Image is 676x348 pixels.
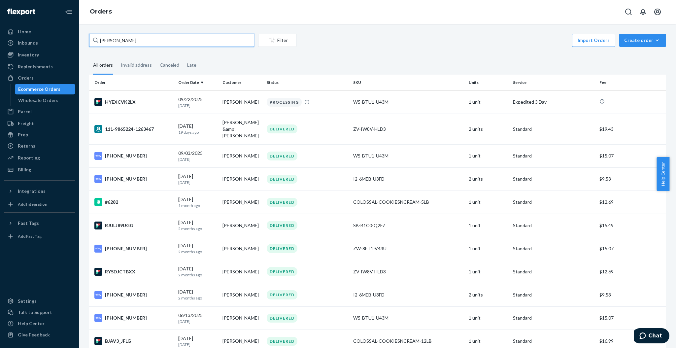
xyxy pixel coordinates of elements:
div: W5-BTU1-U43M [353,153,463,159]
div: [PHONE_NUMBER] [94,314,173,322]
a: Add Integration [4,199,75,210]
td: [PERSON_NAME] [220,214,264,237]
p: Expedited 3 Day [513,99,594,105]
td: $19.43 [597,114,666,144]
div: Filter [258,37,296,44]
p: Standard [513,176,594,182]
button: Fast Tags [4,218,75,228]
div: Billing [18,166,31,173]
td: 1 unit [466,306,510,330]
a: Settings [4,296,75,306]
div: Wholesale Orders [18,97,58,104]
button: Close Navigation [62,5,75,18]
td: 1 unit [466,214,510,237]
a: Add Fast Tag [4,231,75,242]
div: Orders [18,75,34,81]
td: [PERSON_NAME] [220,260,264,283]
td: $9.53 [597,167,666,191]
a: Wholesale Orders [15,95,76,106]
div: Invalid address [121,56,152,74]
td: [PERSON_NAME] [220,144,264,167]
div: 111-9865224-1263467 [94,125,173,133]
td: $12.69 [597,191,666,214]
p: Standard [513,126,594,132]
div: COLOSSAL-COOKIESNCREAM-12LB [353,338,463,344]
div: [DATE] [178,289,217,301]
iframe: Opens a widget where you can chat to one of our agents [634,328,669,345]
div: [PHONE_NUMBER] [94,152,173,160]
td: [PERSON_NAME] &amp; [PERSON_NAME] [220,114,264,144]
div: 09/03/2025 [178,150,217,162]
th: Units [466,75,510,90]
p: 2 months ago [178,226,217,231]
p: [DATE] [178,319,217,324]
div: [DATE] [178,123,217,135]
p: 2 months ago [178,272,217,278]
div: Parcel [18,108,32,115]
p: Standard [513,338,594,344]
td: $15.07 [597,144,666,167]
a: Home [4,26,75,37]
div: Prep [18,131,28,138]
div: [PHONE_NUMBER] [94,175,173,183]
th: Fee [597,75,666,90]
div: Give Feedback [18,331,50,338]
th: Order Date [176,75,220,90]
td: 1 unit [466,144,510,167]
a: Returns [4,141,75,151]
p: [DATE] [178,157,217,162]
div: Replenishments [18,63,53,70]
div: Help Center [18,320,45,327]
td: [PERSON_NAME] [220,167,264,191]
p: [DATE] [178,180,217,185]
div: BJAV3_JFLG [94,337,173,345]
div: Create order [624,37,661,44]
a: Replenishments [4,61,75,72]
div: [DATE] [178,242,217,255]
a: Orders [90,8,112,15]
td: 1 unit [466,191,510,214]
div: DELIVERED [267,175,297,184]
button: Open Search Box [622,5,635,18]
button: Filter [258,34,296,47]
a: Inbounds [4,38,75,48]
a: Billing [4,164,75,175]
div: Add Fast Tag [18,233,42,239]
div: COLOSSAL-COOKIESNCREAM-5LB [353,199,463,205]
a: Orders [4,73,75,83]
p: [DATE] [178,103,217,108]
td: 2 units [466,167,510,191]
div: [DATE] [178,265,217,278]
div: I2-6MEB-U3FD [353,292,463,298]
div: DELIVERED [267,267,297,276]
div: RJULJ89UGG [94,222,173,229]
div: Integrations [18,188,46,194]
td: $15.07 [597,237,666,260]
div: Talk to Support [18,309,52,316]
div: DELIVERED [267,244,297,253]
div: Late [187,56,196,74]
input: Search orders [89,34,254,47]
div: [PHONE_NUMBER] [94,245,173,253]
th: SKU [351,75,466,90]
div: #6282 [94,198,173,206]
div: ZV-IW8V-HLD3 [353,268,463,275]
div: Add Integration [18,201,47,207]
span: Help Center [657,157,669,191]
th: Service [510,75,597,90]
div: Inbounds [18,40,38,46]
p: 2 months ago [178,249,217,255]
div: DELIVERED [267,152,297,160]
a: Inventory [4,50,75,60]
div: DELIVERED [267,314,297,323]
p: Standard [513,222,594,229]
div: [DATE] [178,173,217,185]
div: Freight [18,120,34,127]
button: Open notifications [636,5,650,18]
button: Give Feedback [4,330,75,340]
p: 1 month ago [178,203,217,208]
div: ZV-IW8V-HLD3 [353,126,463,132]
div: Home [18,28,31,35]
p: Standard [513,153,594,159]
